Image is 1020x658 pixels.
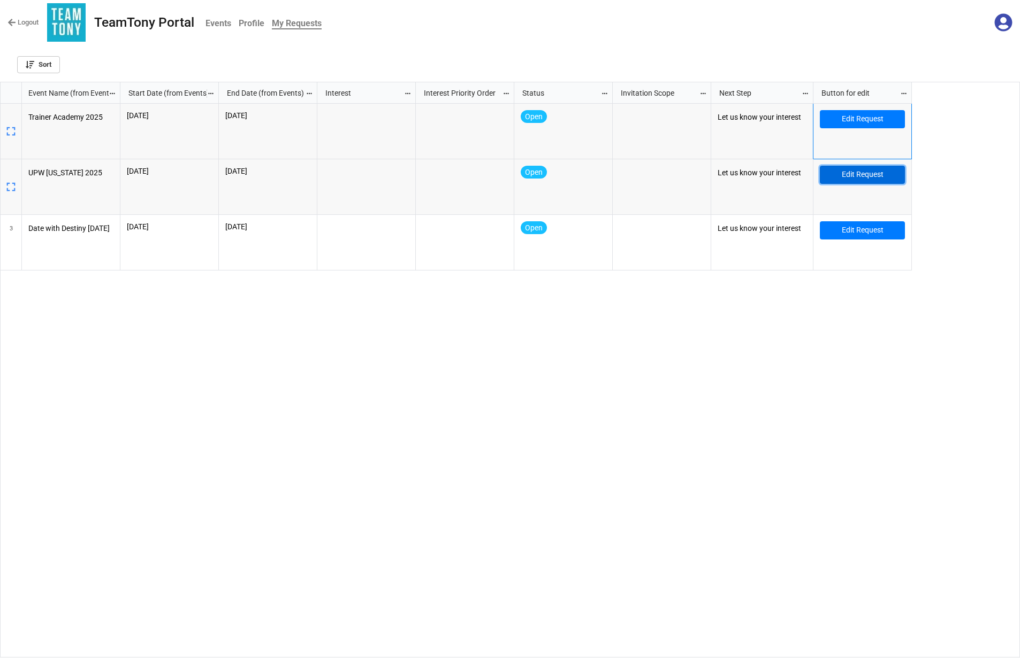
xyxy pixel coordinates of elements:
p: [DATE] [225,221,310,232]
div: Invitation Scope [614,87,699,99]
div: Event Name (from Events) [22,87,109,99]
div: Status [516,87,600,99]
p: [DATE] [127,221,212,232]
p: [DATE] [225,110,310,121]
b: My Requests [272,18,322,29]
a: Events [202,13,235,34]
div: Interest Priority Order [417,87,502,99]
div: Open [521,166,547,179]
a: Edit Request [820,166,905,184]
p: Let us know your interest [718,221,807,236]
div: Next Step [713,87,801,99]
p: [DATE] [127,110,212,121]
div: Open [521,110,547,123]
a: Logout [7,17,39,28]
p: [DATE] [127,166,212,176]
p: [DATE] [225,166,310,176]
p: Let us know your interest [718,110,807,125]
div: Start Date (from Events) [122,87,207,99]
div: End Date (from Events) [220,87,305,99]
b: Events [205,18,231,28]
a: My Requests [268,13,325,34]
div: grid [1,82,120,104]
img: 5UwrLBl8uj%2Fteamtony.jpg [47,3,86,42]
div: grid [1,104,120,658]
a: Sort [17,56,60,73]
div: Interest [319,87,404,99]
p: UPW [US_STATE] 2025 [28,166,114,180]
a: Profile [235,13,268,34]
div: Open [521,221,547,234]
span: 3 [10,215,13,270]
a: Edit Request [820,110,905,128]
b: Profile [239,18,264,28]
div: TeamTony Portal [94,16,194,29]
a: Edit Request [820,221,905,239]
p: Date with Destiny [DATE] [28,221,114,236]
div: Button for edit [815,87,900,99]
p: Let us know your interest [718,166,807,180]
p: Trainer Academy 2025 [28,110,114,125]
